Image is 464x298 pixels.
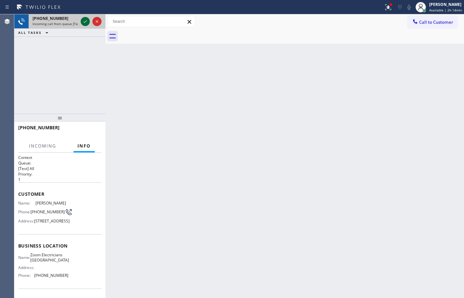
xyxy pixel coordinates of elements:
span: ALL TASKS [18,30,42,35]
p: 1 [18,177,102,182]
button: Info [74,140,95,152]
span: Phone: [18,209,31,214]
span: Address: [18,219,34,223]
span: Info [77,143,91,149]
span: Name: [18,255,30,260]
input: Search [108,16,195,27]
span: Name: [18,201,35,206]
span: Zoom Electricians [GEOGRAPHIC_DATA] [30,252,69,263]
span: Business location [18,243,102,249]
span: Incoming call from queue [Test] All [33,21,87,26]
span: Incoming [29,143,56,149]
span: [PHONE_NUMBER] [18,124,60,131]
h1: Context [18,155,102,160]
span: [STREET_ADDRESS] [34,219,70,223]
div: [PERSON_NAME] [429,2,462,7]
span: Call to Customer [419,19,453,25]
button: Reject [92,17,102,26]
span: Customer [18,191,102,197]
button: Call to Customer [408,16,457,28]
span: Phone: [18,273,34,278]
span: [PHONE_NUMBER] [34,273,68,278]
button: ALL TASKS [14,29,55,36]
span: Available | 2h 14min [429,8,462,12]
h2: Priority: [18,171,102,177]
button: Mute [404,3,414,12]
span: [PHONE_NUMBER] [33,16,68,21]
button: Accept [81,17,90,26]
h2: Queue: [18,160,102,166]
button: Incoming [25,140,60,152]
span: [PERSON_NAME] [35,201,68,206]
p: [Test] All [18,166,102,171]
span: [PHONE_NUMBER] [31,209,65,214]
span: Address: [18,265,35,270]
